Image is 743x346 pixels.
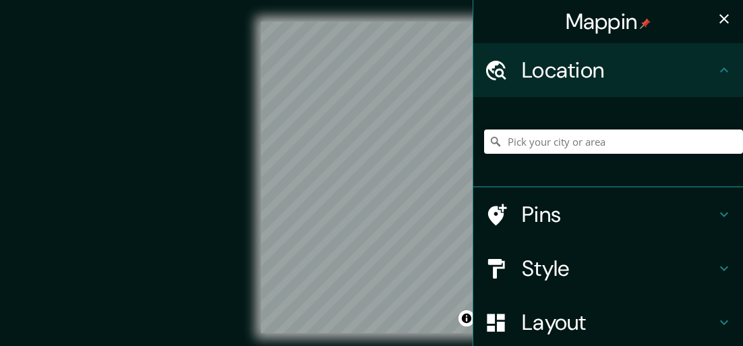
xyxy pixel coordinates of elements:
[458,310,475,326] button: Toggle attribution
[473,241,743,295] div: Style
[566,8,651,35] h4: Mappin
[473,43,743,97] div: Location
[640,18,651,29] img: pin-icon.png
[522,255,716,282] h4: Style
[522,201,716,228] h4: Pins
[522,309,716,336] h4: Layout
[484,129,743,154] input: Pick your city or area
[473,188,743,241] div: Pins
[261,22,481,333] canvas: Map
[522,57,716,84] h4: Location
